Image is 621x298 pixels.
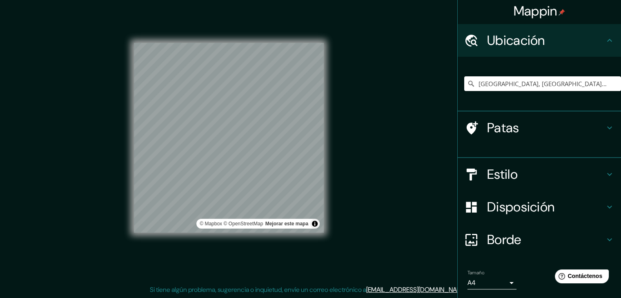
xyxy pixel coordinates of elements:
button: Activar o desactivar atribución [310,219,320,229]
div: Borde [458,223,621,256]
a: Mapbox [200,221,222,227]
input: Elige tu ciudad o zona [464,76,621,91]
font: Ubicación [487,32,545,49]
a: Mapa de OpenStreet [223,221,263,227]
font: Tamaño [467,269,484,276]
div: Disposición [458,191,621,223]
iframe: Lanzador de widgets de ayuda [548,266,612,289]
font: Mejorar este mapa [265,221,308,227]
font: Disposición [487,198,554,216]
div: Ubicación [458,24,621,57]
font: © Mapbox [200,221,222,227]
div: A4 [467,276,516,289]
font: Borde [487,231,521,248]
font: Patas [487,119,519,136]
font: Si tiene algún problema, sugerencia o inquietud, envíe un correo electrónico a [150,285,366,294]
a: Map feedback [265,221,308,227]
font: © OpenStreetMap [223,221,263,227]
img: pin-icon.png [559,9,565,16]
div: Estilo [458,158,621,191]
font: Estilo [487,166,518,183]
canvas: Mapa [134,43,324,233]
font: A4 [467,278,476,287]
a: [EMAIL_ADDRESS][DOMAIN_NAME] [366,285,467,294]
font: Mappin [514,2,557,20]
div: Patas [458,111,621,144]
